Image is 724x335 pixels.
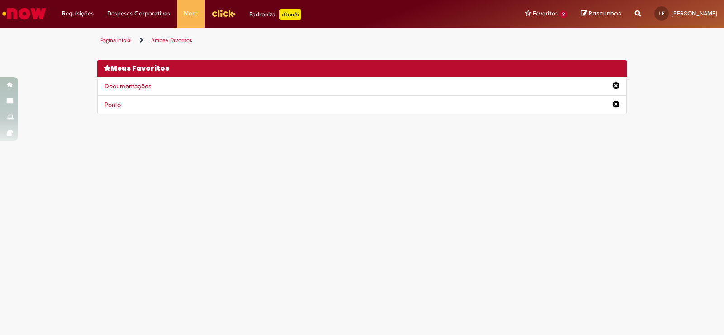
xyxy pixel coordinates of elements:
[672,10,717,17] span: [PERSON_NAME]
[659,10,664,16] span: LF
[279,9,301,20] p: +GenAi
[100,37,132,44] a: Página inicial
[211,6,236,20] img: click_logo_yellow_360x200.png
[581,10,621,18] a: Rascunhos
[97,32,627,49] ul: Trilhas de página
[110,63,169,73] span: Meus Favoritos
[107,9,170,18] span: Despesas Corporativas
[105,101,121,109] a: Ponto
[560,10,567,18] span: 2
[62,9,94,18] span: Requisições
[589,9,621,18] span: Rascunhos
[249,9,301,20] div: Padroniza
[105,82,151,90] a: Documentações
[184,9,198,18] span: More
[1,5,48,23] img: ServiceNow
[533,9,558,18] span: Favoritos
[151,37,192,44] a: Ambev Favoritos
